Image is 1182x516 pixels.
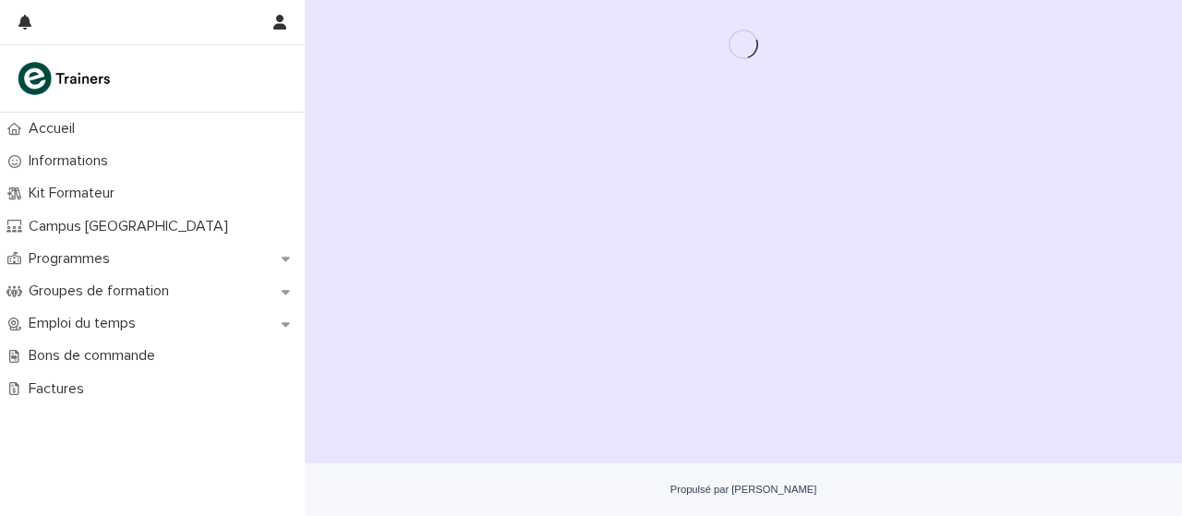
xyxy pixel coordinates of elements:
img: K0CqGN7SDeD6s4JG8KQk [15,60,116,97]
font: Kit Formateur [29,186,115,200]
font: Factures [29,381,84,396]
font: Programmes [29,251,110,266]
font: Emploi du temps [29,316,136,330]
font: Accueil [29,121,75,136]
font: Bons de commande [29,348,155,363]
font: Campus [GEOGRAPHIC_DATA] [29,219,228,234]
font: Groupes de formation [29,283,169,298]
font: Informations [29,153,108,168]
a: Propulsé par [PERSON_NAME] [670,484,817,495]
